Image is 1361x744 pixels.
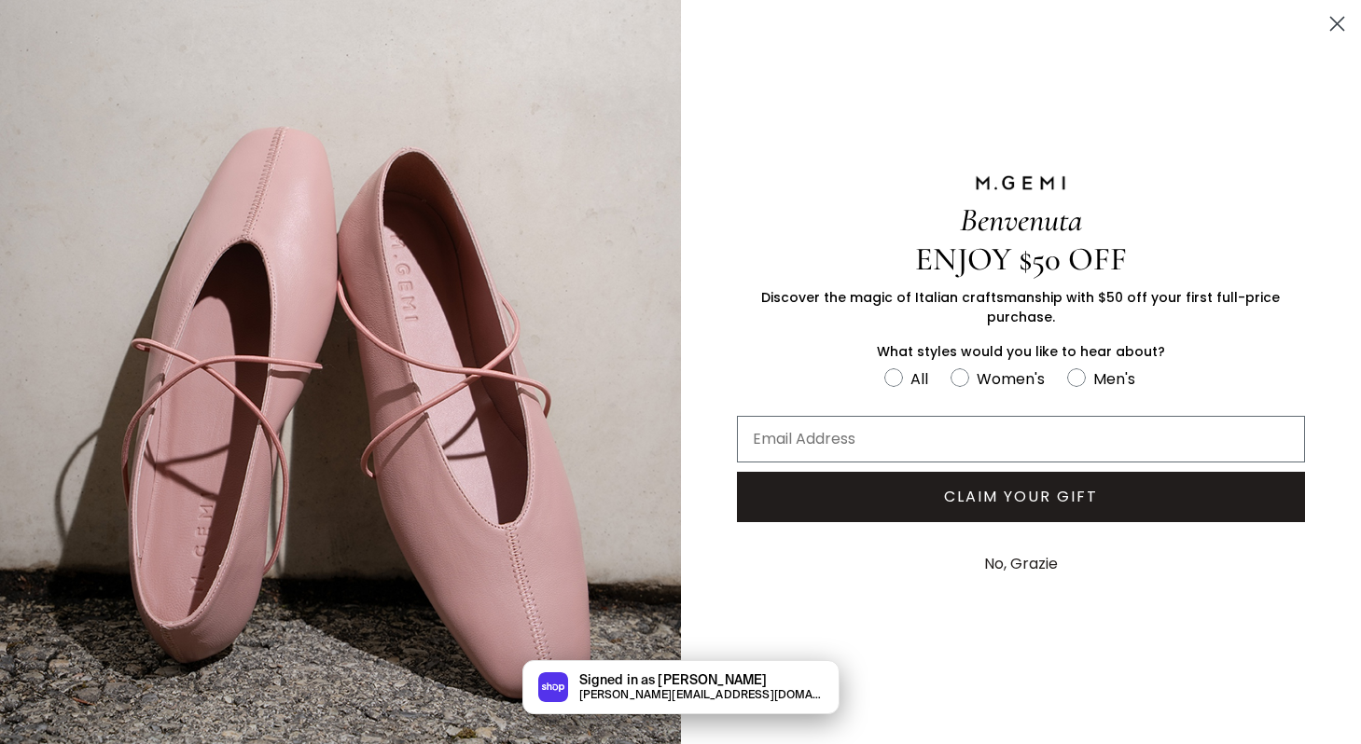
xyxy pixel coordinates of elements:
[974,174,1067,191] img: M.GEMI
[977,367,1045,391] div: Women's
[960,200,1082,240] span: Benvenuta
[737,472,1306,522] button: CLAIM YOUR GIFT
[1321,7,1354,40] button: Close dialog
[975,541,1067,587] button: No, Grazie
[915,240,1127,279] span: ENJOY $50 OFF
[1093,367,1135,391] div: Men's
[910,367,928,391] div: All
[877,342,1165,361] span: What styles would you like to hear about?
[737,416,1306,462] input: Email Address
[761,288,1280,326] span: Discover the magic of Italian craftsmanship with $50 off your first full-price purchase.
